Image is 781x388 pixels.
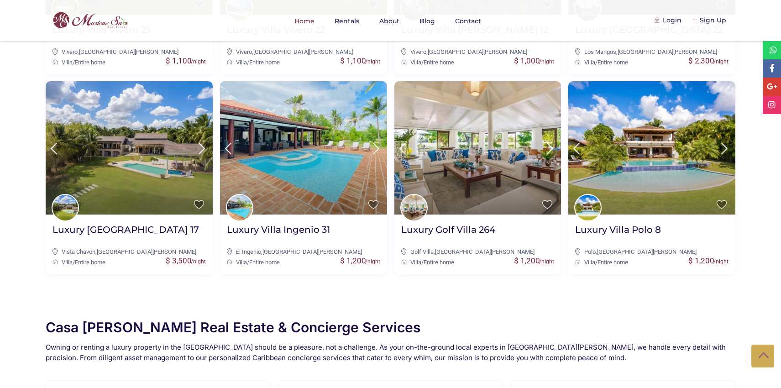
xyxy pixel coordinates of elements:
[46,342,735,363] h2: Owning or renting a luxury property in the [GEOGRAPHIC_DATA] should be a pleasure, not a challeng...
[75,259,105,266] a: Entire home
[575,58,729,68] div: /
[227,224,330,242] a: Luxury Villa Ingenio 31
[598,59,628,66] a: Entire home
[401,224,495,236] h2: Luxury Golf Villa 264
[62,48,78,55] a: Vivero
[75,59,105,66] a: Entire home
[424,59,454,66] a: Entire home
[428,48,527,55] a: [GEOGRAPHIC_DATA][PERSON_NAME]
[227,257,380,267] div: /
[584,259,595,266] a: Villa
[568,81,735,215] img: Luxury Villa Polo 8
[401,247,555,257] div: ,
[52,224,199,236] h2: Luxury [GEOGRAPHIC_DATA] 17
[435,248,535,255] a: [GEOGRAPHIC_DATA][PERSON_NAME]
[401,47,555,57] div: ,
[52,58,206,68] div: /
[62,248,95,255] a: Vista Chavón
[39,10,130,31] img: logo
[597,248,697,255] a: [GEOGRAPHIC_DATA][PERSON_NAME]
[236,48,252,55] a: Vivero
[584,59,595,66] a: Villa
[618,48,717,55] a: [GEOGRAPHIC_DATA][PERSON_NAME]
[693,15,726,25] div: Sign Up
[424,259,454,266] a: Entire home
[253,48,353,55] a: [GEOGRAPHIC_DATA][PERSON_NAME]
[249,59,280,66] a: Entire home
[584,248,596,255] a: Polo
[410,59,421,66] a: Villa
[401,224,495,242] a: Luxury Golf Villa 264
[227,58,380,68] div: /
[401,257,555,267] div: /
[401,58,555,68] div: /
[52,224,199,242] a: Luxury [GEOGRAPHIC_DATA] 17
[575,257,729,267] div: /
[62,259,73,266] a: Villa
[575,224,661,242] a: Luxury Villa Polo 8
[97,248,196,255] a: [GEOGRAPHIC_DATA][PERSON_NAME]
[220,81,387,215] img: Luxury Villa Ingenio 31
[236,248,261,255] a: El Ingenio
[410,248,434,255] a: Golf Villa
[46,320,735,335] h1: Casa [PERSON_NAME] Real Estate & Concierge Services
[227,47,380,57] div: ,
[236,59,247,66] a: Villa
[575,47,729,57] div: ,
[410,48,426,55] a: Vivero
[52,257,206,267] div: /
[227,224,330,236] h2: Luxury Villa Ingenio 31
[236,259,247,266] a: Villa
[249,259,280,266] a: Entire home
[584,48,616,55] a: Los Mangos
[46,81,213,215] img: Luxury Villa Vista Chavon 17
[79,48,178,55] a: [GEOGRAPHIC_DATA][PERSON_NAME]
[410,259,421,266] a: Villa
[575,247,729,257] div: ,
[62,59,73,66] a: Villa
[52,47,206,57] div: ,
[575,224,661,236] h2: Luxury Villa Polo 8
[52,247,206,257] div: ,
[262,248,362,255] a: [GEOGRAPHIC_DATA][PERSON_NAME]
[227,247,380,257] div: ,
[656,15,681,25] div: Login
[394,81,561,215] img: Luxury Golf Villa 264
[598,259,628,266] a: Entire home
